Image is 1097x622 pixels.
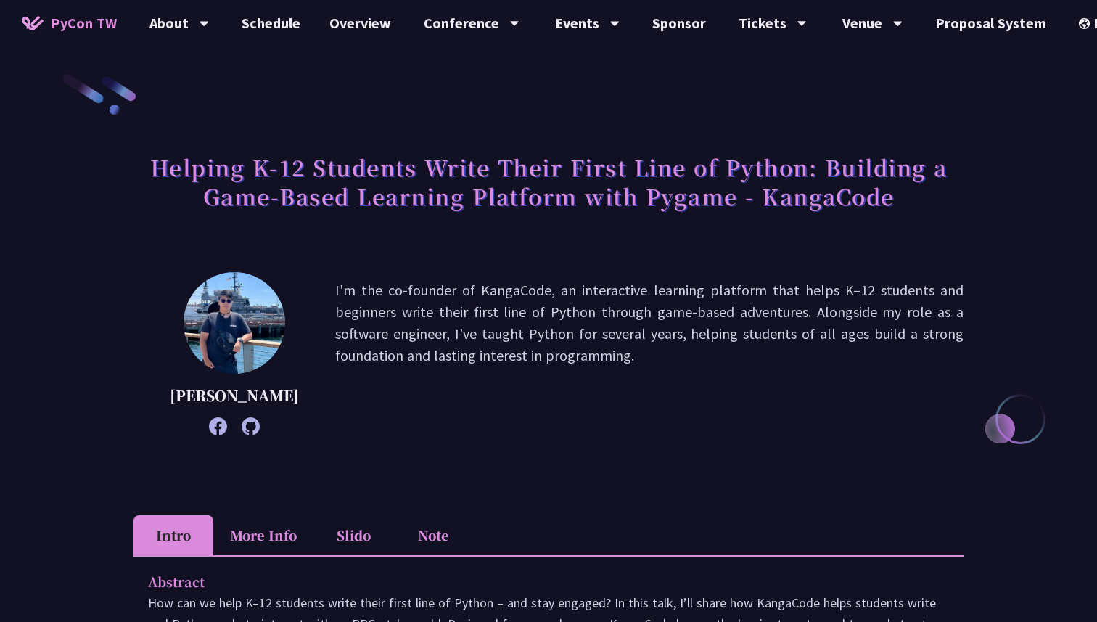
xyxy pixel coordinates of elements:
[213,515,313,555] li: More Info
[335,279,964,428] p: I'm the co-founder of KangaCode, an interactive learning platform that helps K–12 students and be...
[393,515,473,555] li: Note
[51,12,117,34] span: PyCon TW
[170,385,299,406] p: [PERSON_NAME]
[7,5,131,41] a: PyCon TW
[184,272,285,374] img: Chieh-Hung Cheng
[133,515,213,555] li: Intro
[133,145,964,218] h1: Helping K-12 Students Write Their First Line of Python: Building a Game-Based Learning Platform w...
[22,16,44,30] img: Home icon of PyCon TW 2025
[148,571,920,592] p: Abstract
[1079,18,1093,29] img: Locale Icon
[313,515,393,555] li: Slido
